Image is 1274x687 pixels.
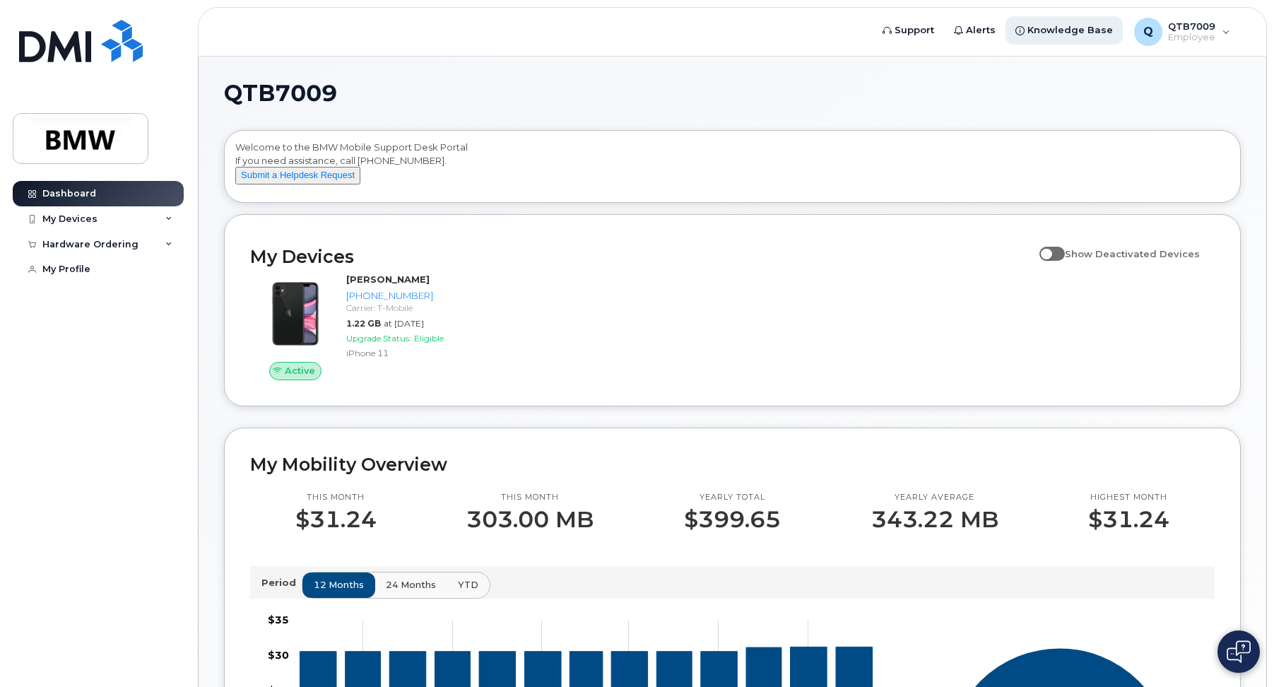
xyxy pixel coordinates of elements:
p: $399.65 [684,507,781,532]
p: Highest month [1088,492,1169,503]
h2: My Devices [250,246,1032,267]
strong: [PERSON_NAME] [346,274,430,285]
button: Submit a Helpdesk Request [235,167,360,184]
div: [PHONE_NUMBER] [346,289,473,303]
span: YTD [458,578,478,592]
span: QTB7009 [224,83,337,104]
a: Active[PERSON_NAME][PHONE_NUMBER]Carrier: T-Mobile1.22 GBat [DATE]Upgrade Status:EligibleiPhone 11 [250,273,478,380]
tspan: $30 [268,648,289,661]
a: Submit a Helpdesk Request [235,169,360,180]
div: Carrier: T-Mobile [346,302,473,314]
span: 24 months [386,578,436,592]
p: This month [295,492,377,503]
div: Welcome to the BMW Mobile Support Desk Portal If you need assistance, call [PHONE_NUMBER]. [235,141,1229,197]
p: $31.24 [295,507,377,532]
span: at [DATE] [384,318,424,329]
tspan: $35 [268,613,289,626]
p: 303.00 MB [466,507,594,532]
span: 1.22 GB [346,318,381,329]
p: Yearly total [684,492,781,503]
span: Upgrade Status: [346,333,411,343]
span: Eligible [414,333,444,343]
h2: My Mobility Overview [250,454,1215,475]
div: iPhone 11 [346,347,473,359]
img: iPhone_11.jpg [261,280,329,348]
p: Yearly average [871,492,998,503]
p: This month [466,492,594,503]
p: 343.22 MB [871,507,998,532]
p: $31.24 [1088,507,1169,532]
img: Open chat [1227,640,1251,663]
span: Active [285,364,315,377]
p: Period [261,576,302,589]
span: Show Deactivated Devices [1065,248,1200,259]
input: Show Deactivated Devices [1039,240,1051,252]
